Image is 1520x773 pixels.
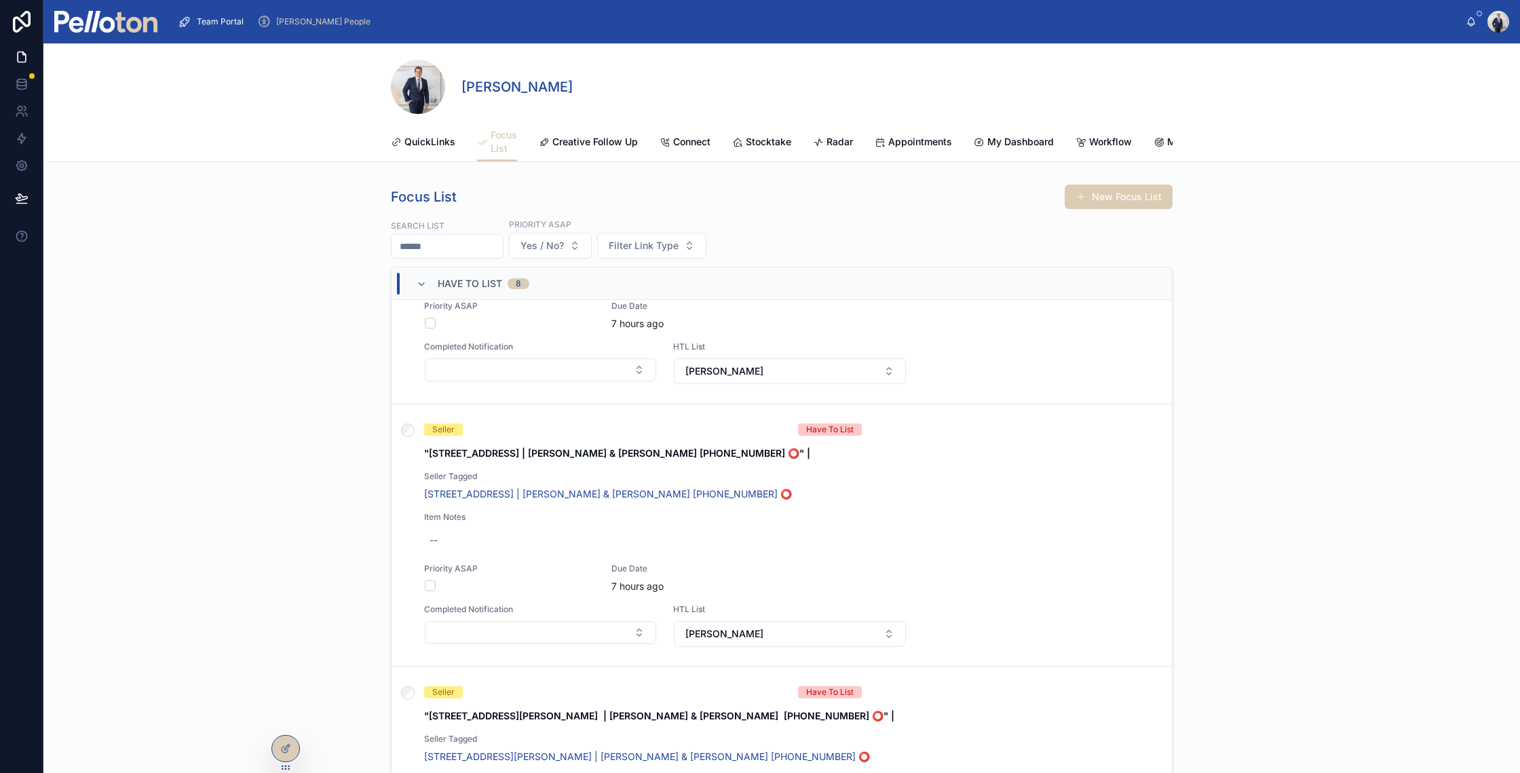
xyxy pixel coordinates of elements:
[424,563,595,574] span: Priority ASAP
[424,710,894,721] strong: "[STREET_ADDRESS][PERSON_NAME] | [PERSON_NAME] & [PERSON_NAME] [PHONE_NUMBER] ⭕️" |
[539,130,638,157] a: Creative Follow Up
[276,16,370,27] span: [PERSON_NAME] People
[888,135,952,149] span: Appointments
[432,686,455,698] div: Seller
[826,135,853,149] span: Radar
[424,341,657,352] span: Completed Notification
[611,301,969,312] span: Due Date
[1154,130,1208,157] a: Mapping
[516,278,521,289] div: 8
[391,130,455,157] a: QuickLinks
[673,135,710,149] span: Connect
[987,135,1054,149] span: My Dashboard
[509,218,571,230] label: Priority ASAP
[424,750,870,763] a: [STREET_ADDRESS][PERSON_NAME] | [PERSON_NAME] & [PERSON_NAME] [PHONE_NUMBER] ⭕️
[392,142,1172,404] a: --Priority ASAPDue Date7 hours agoCompleted NotificationSelect ButtonHTL ListSelect Button
[1167,135,1208,149] span: Mapping
[685,627,763,641] span: [PERSON_NAME]
[424,447,810,459] strong: "[STREET_ADDRESS] | [PERSON_NAME] & [PERSON_NAME] [PHONE_NUMBER] ⭕️" |
[404,135,455,149] span: QuickLinks
[674,621,905,647] button: Select Button
[54,11,157,33] img: App logo
[552,135,638,149] span: Creative Follow Up
[424,301,595,312] span: Priority ASAP
[253,10,380,34] a: [PERSON_NAME] People
[425,621,656,644] button: Select Button
[674,358,905,384] button: Select Button
[461,77,573,96] h1: [PERSON_NAME]
[491,128,517,155] span: Focus List
[611,317,664,331] p: 7 hours ago
[168,7,1466,37] div: scrollable content
[813,130,853,157] a: Radar
[673,341,906,352] span: HTL List
[391,219,444,231] label: Search List
[673,604,906,615] span: HTL List
[424,471,907,482] span: Seller Tagged
[425,358,656,381] button: Select Button
[174,10,253,34] a: Team Portal
[806,423,854,436] div: Have To List
[609,239,679,252] span: Filter Link Type
[611,580,664,593] p: 7 hours ago
[197,16,244,27] span: Team Portal
[597,233,706,259] button: Select Button
[424,734,907,744] span: Seller Tagged
[611,563,969,574] span: Due Date
[1076,130,1132,157] a: Workflow
[424,604,657,615] span: Completed Notification
[430,533,438,547] div: --
[875,130,952,157] a: Appointments
[392,404,1172,667] a: SellerHave To List"[STREET_ADDRESS] | [PERSON_NAME] & [PERSON_NAME] [PHONE_NUMBER] ⭕️" |Seller Ta...
[438,277,502,290] span: Have To List
[732,130,791,157] a: Stocktake
[1089,135,1132,149] span: Workflow
[974,130,1054,157] a: My Dashboard
[806,686,854,698] div: Have To List
[424,512,1156,523] span: Item Notes
[424,487,792,501] a: [STREET_ADDRESS] | [PERSON_NAME] & [PERSON_NAME] [PHONE_NUMBER] ⭕️
[1065,185,1173,209] button: New Focus List
[685,364,763,378] span: [PERSON_NAME]
[432,423,455,436] div: Seller
[391,187,457,206] h1: Focus List
[509,233,592,259] button: Select Button
[660,130,710,157] a: Connect
[520,239,564,252] span: Yes / No?
[746,135,791,149] span: Stocktake
[477,123,517,162] a: Focus List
